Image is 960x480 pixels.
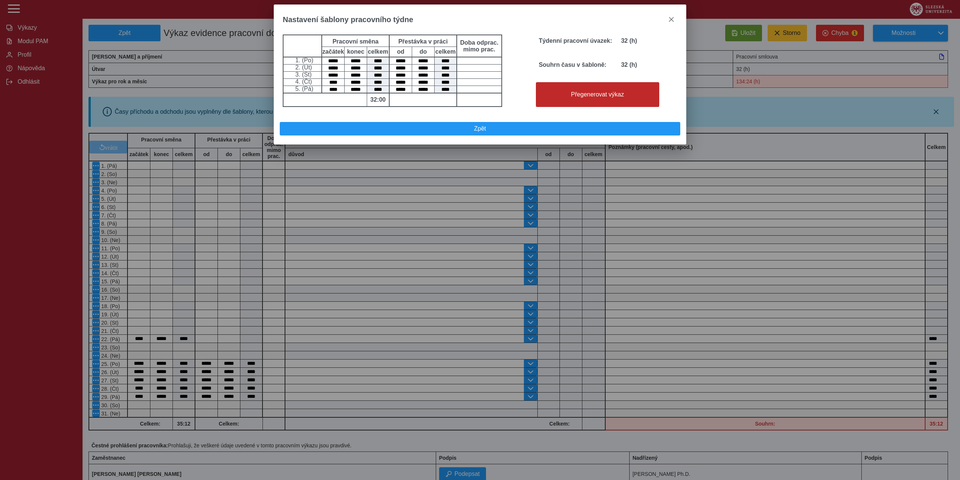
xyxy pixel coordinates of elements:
[621,62,637,68] b: 32 (h)
[539,62,606,68] b: Souhrn času v šabloně:
[283,15,413,24] span: Nastavení šablony pracovního týdne
[294,71,312,78] span: 3. (St)
[398,38,448,45] b: Přestávka v práci
[665,14,677,26] button: close
[367,96,389,103] b: 32:00
[333,38,379,45] b: Pracovní směna
[294,78,312,85] span: 4. (Čt)
[539,91,656,98] span: Přegenerovat výkaz
[621,38,637,44] b: 32 (h)
[345,48,367,55] b: konec
[294,86,313,92] span: 5. (Pá)
[536,82,659,107] button: Přegenerovat výkaz
[283,125,677,132] span: Zpět
[322,48,344,55] b: začátek
[390,48,412,55] b: od
[294,64,312,71] span: 2. (Út)
[367,48,389,55] b: celkem
[294,57,313,63] span: 1. (Po)
[459,39,500,53] b: Doba odprac. mimo prac.
[412,48,434,55] b: do
[280,122,680,135] button: Zpět
[539,38,612,44] b: Týdenní pracovní úvazek:
[435,48,456,55] b: celkem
